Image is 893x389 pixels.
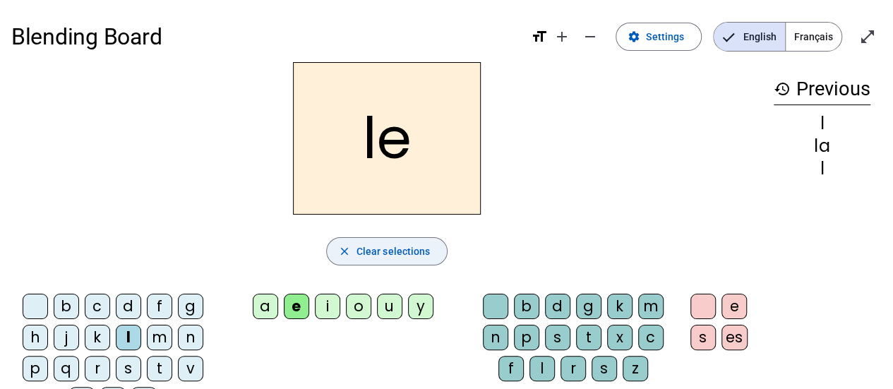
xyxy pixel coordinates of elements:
[147,294,172,319] div: f
[607,325,633,350] div: x
[85,294,110,319] div: c
[646,28,684,45] span: Settings
[116,325,141,350] div: l
[576,294,601,319] div: g
[638,294,664,319] div: m
[514,325,539,350] div: p
[582,28,599,45] mat-icon: remove
[721,294,747,319] div: e
[607,294,633,319] div: k
[178,294,203,319] div: g
[147,356,172,381] div: t
[23,356,48,381] div: p
[54,294,79,319] div: b
[54,325,79,350] div: j
[356,243,431,260] span: Clear selections
[576,325,601,350] div: t
[529,356,555,381] div: l
[116,294,141,319] div: d
[326,237,448,265] button: Clear selections
[85,325,110,350] div: k
[284,294,309,319] div: e
[592,356,617,381] div: s
[628,30,640,43] mat-icon: settings
[545,325,570,350] div: s
[346,294,371,319] div: o
[498,356,524,381] div: f
[561,356,586,381] div: r
[54,356,79,381] div: q
[553,28,570,45] mat-icon: add
[116,356,141,381] div: s
[721,325,748,350] div: es
[531,28,548,45] mat-icon: format_size
[714,23,785,51] span: English
[623,356,648,381] div: z
[147,325,172,350] div: m
[616,23,702,51] button: Settings
[853,23,882,51] button: Enter full screen
[774,138,870,155] div: la
[338,245,351,258] mat-icon: close
[774,80,791,97] mat-icon: history
[315,294,340,319] div: i
[408,294,433,319] div: y
[85,356,110,381] div: r
[859,28,876,45] mat-icon: open_in_full
[11,14,520,59] h1: Blending Board
[377,294,402,319] div: u
[483,325,508,350] div: n
[178,325,203,350] div: n
[774,73,870,105] h3: Previous
[514,294,539,319] div: b
[293,62,481,215] h2: le
[253,294,278,319] div: a
[786,23,841,51] span: Français
[638,325,664,350] div: c
[713,22,842,52] mat-button-toggle-group: Language selection
[548,23,576,51] button: Increase font size
[576,23,604,51] button: Decrease font size
[774,160,870,177] div: l
[774,115,870,132] div: l
[690,325,716,350] div: s
[545,294,570,319] div: d
[178,356,203,381] div: v
[23,325,48,350] div: h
